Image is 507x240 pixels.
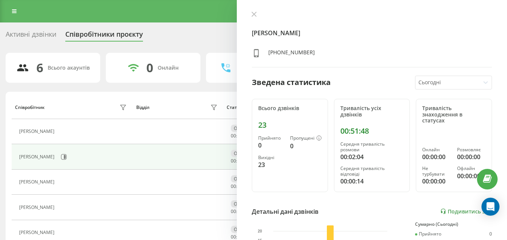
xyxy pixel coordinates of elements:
div: Всього дзвінків [258,105,322,112]
div: [PERSON_NAME] [19,179,56,185]
div: Прийнято [258,136,284,141]
div: Відділ [136,105,149,110]
div: [PHONE_NUMBER] [268,49,315,60]
div: 23 [258,160,284,169]
div: [PERSON_NAME] [19,230,56,235]
div: Офлайн [231,175,255,182]
div: Активні дзвінки [6,30,56,42]
span: 00 [231,133,236,139]
div: Всього акаунтів [48,65,90,71]
div: Офлайн [457,166,486,171]
div: [PERSON_NAME] [19,129,56,134]
div: Офлайн [231,226,255,233]
text: 20 [258,229,262,233]
div: 0 [258,141,284,150]
div: Зведена статистика [252,77,331,88]
div: : : [231,184,249,189]
div: 23 [258,121,322,130]
div: 00:51:48 [340,127,404,136]
div: 0 [146,61,153,75]
div: Онлайн [158,65,179,71]
a: Подивитись звіт [440,208,492,215]
div: Прийнято [415,231,441,237]
div: Вихідні [258,155,284,160]
div: 00:02:04 [340,152,404,161]
div: 00:00:14 [340,177,404,186]
div: Онлайн [422,147,451,152]
div: Не турбувати [422,166,451,177]
div: : : [231,158,249,164]
div: Пропущені [290,136,322,142]
div: Розмовляє [457,147,486,152]
div: Співробітник [15,105,45,110]
div: 0 [489,231,492,237]
div: Тривалість знаходження в статусах [422,105,486,124]
div: Статус [227,105,241,110]
div: Тривалість усіх дзвінків [340,105,404,118]
div: 0 [290,142,322,151]
div: : : [231,209,249,214]
div: 00:00:00 [457,171,486,180]
div: 00:00:00 [457,152,486,161]
span: 00 [231,158,236,164]
span: 00 [231,208,236,215]
div: : : [231,234,249,240]
div: 00:00:00 [422,152,451,161]
div: Середня тривалість відповіді [340,166,404,177]
span: 00 [231,234,236,240]
div: 6 [36,61,43,75]
div: Офлайн [231,125,255,132]
div: [PERSON_NAME] [19,154,56,160]
div: Сумарно (Сьогодні) [415,222,492,227]
div: 00:00:00 [422,177,451,186]
div: : : [231,133,249,139]
div: Open Intercom Messenger [481,198,499,216]
div: Середня тривалість розмови [340,142,404,152]
span: 00 [231,183,236,189]
div: Співробітники проєкту [65,30,143,42]
div: [PERSON_NAME] [19,205,56,210]
div: Детальні дані дзвінків [252,207,319,216]
div: Офлайн [231,150,255,157]
h4: [PERSON_NAME] [252,28,492,37]
div: Офлайн [231,200,255,207]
